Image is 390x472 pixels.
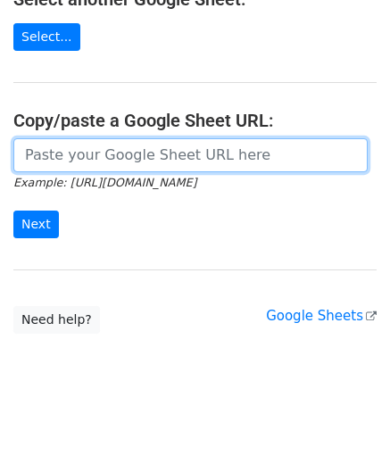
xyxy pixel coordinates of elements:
a: Select... [13,23,80,51]
input: Next [13,211,59,238]
a: Need help? [13,306,100,334]
iframe: Chat Widget [301,386,390,472]
a: Google Sheets [266,308,377,324]
h4: Copy/paste a Google Sheet URL: [13,110,377,131]
small: Example: [URL][DOMAIN_NAME] [13,176,196,189]
input: Paste your Google Sheet URL here [13,138,368,172]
